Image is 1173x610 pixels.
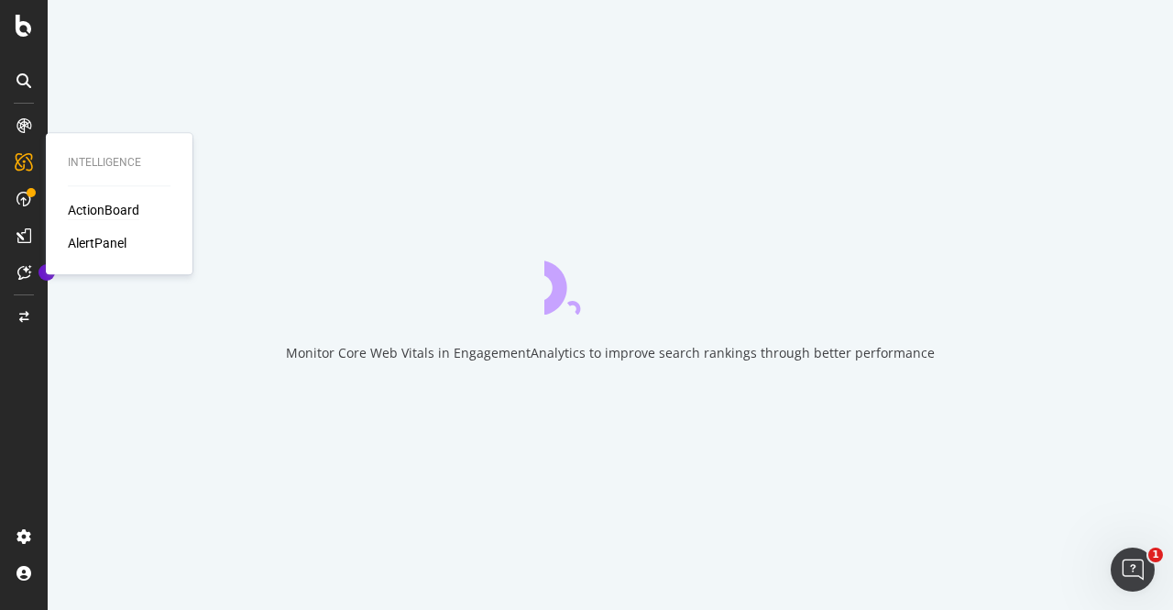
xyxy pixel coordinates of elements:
div: Monitor Core Web Vitals in EngagementAnalytics to improve search rankings through better performance [286,344,935,362]
a: ActionBoard [68,201,139,219]
div: Intelligence [68,155,170,171]
span: 1 [1148,548,1163,562]
div: Tooltip anchor [38,264,55,281]
div: animation [544,249,676,315]
a: AlertPanel [68,234,126,252]
iframe: Intercom live chat [1111,548,1155,592]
